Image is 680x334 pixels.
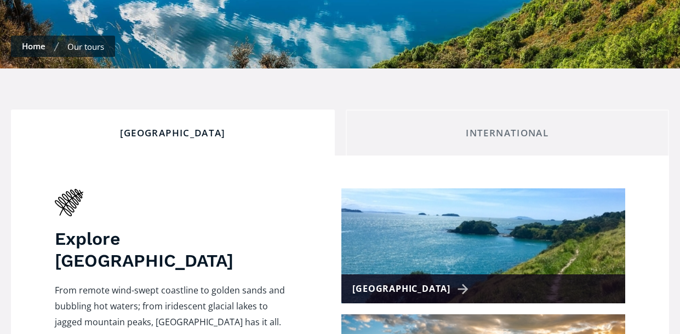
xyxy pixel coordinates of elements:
div: Our tours [67,41,104,52]
a: Home [22,41,45,51]
div: International [355,127,660,139]
a: [GEOGRAPHIC_DATA] [341,188,625,303]
div: [GEOGRAPHIC_DATA] [20,127,325,139]
div: [GEOGRAPHIC_DATA] [352,281,472,297]
h3: Explore [GEOGRAPHIC_DATA] [55,228,287,272]
nav: breadcrumbs [11,36,115,57]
